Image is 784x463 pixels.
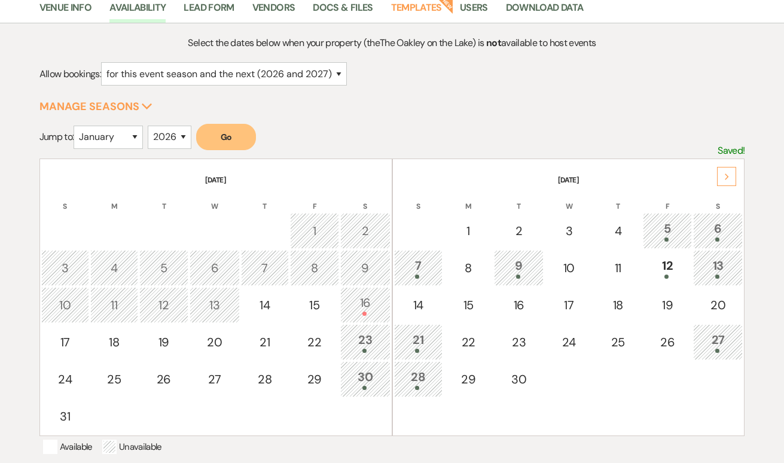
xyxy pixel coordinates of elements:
[297,222,332,240] div: 1
[401,257,437,279] div: 7
[450,222,486,240] div: 1
[494,187,544,212] th: T
[693,187,743,212] th: S
[146,333,182,351] div: 19
[196,296,233,314] div: 13
[600,333,635,351] div: 25
[394,160,743,185] th: [DATE]
[146,370,182,388] div: 26
[48,259,83,277] div: 3
[347,259,384,277] div: 9
[551,296,586,314] div: 17
[248,370,282,388] div: 28
[48,370,83,388] div: 24
[41,160,391,185] th: [DATE]
[486,36,501,49] strong: not
[248,259,282,277] div: 7
[649,257,685,279] div: 12
[649,220,685,242] div: 5
[450,259,486,277] div: 8
[297,259,332,277] div: 8
[102,440,162,454] p: Unavailable
[551,222,586,240] div: 3
[600,222,635,240] div: 4
[297,370,332,388] div: 29
[297,333,332,351] div: 22
[347,222,384,240] div: 2
[643,187,692,212] th: F
[39,101,152,112] button: Manage Seasons
[97,296,132,314] div: 11
[501,370,537,388] div: 30
[545,187,593,212] th: W
[39,68,101,80] span: Allow bookings:
[700,220,737,242] div: 6
[594,187,642,212] th: T
[401,368,437,390] div: 28
[649,333,685,351] div: 26
[501,257,537,279] div: 9
[196,333,233,351] div: 20
[600,296,635,314] div: 18
[700,331,737,353] div: 27
[297,296,332,314] div: 15
[97,370,132,388] div: 25
[196,124,256,150] button: Go
[718,143,745,159] p: Saved!
[196,370,233,388] div: 27
[248,333,282,351] div: 21
[290,187,339,212] th: F
[700,296,737,314] div: 20
[190,187,240,212] th: W
[347,331,384,353] div: 23
[501,333,537,351] div: 23
[600,259,635,277] div: 11
[43,440,93,454] p: Available
[48,333,83,351] div: 17
[48,296,83,314] div: 10
[501,296,537,314] div: 16
[649,296,685,314] div: 19
[450,370,486,388] div: 29
[127,35,657,51] p: Select the dates below when your property (the The Oakley on the Lake ) is available to host events
[241,187,289,212] th: T
[97,259,132,277] div: 4
[248,296,282,314] div: 14
[551,259,586,277] div: 10
[41,187,89,212] th: S
[551,333,586,351] div: 24
[347,294,384,316] div: 16
[48,407,83,425] div: 31
[501,222,537,240] div: 2
[146,259,182,277] div: 5
[401,331,437,353] div: 21
[139,187,188,212] th: T
[450,296,486,314] div: 15
[39,130,74,143] span: Jump to:
[97,333,132,351] div: 18
[340,187,391,212] th: S
[700,257,737,279] div: 13
[401,296,437,314] div: 14
[146,296,182,314] div: 12
[450,333,486,351] div: 22
[394,187,443,212] th: S
[347,368,384,390] div: 30
[196,259,233,277] div: 6
[90,187,138,212] th: M
[444,187,493,212] th: M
